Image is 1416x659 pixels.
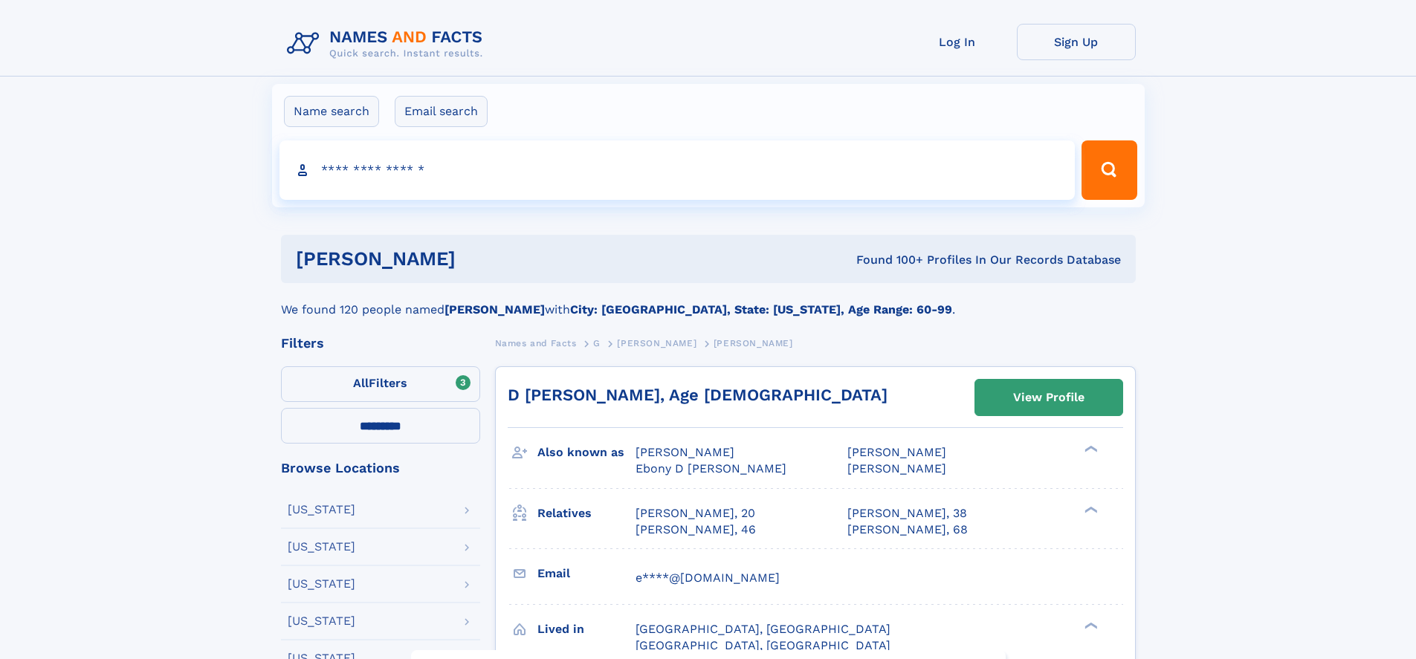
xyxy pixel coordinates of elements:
[281,24,495,64] img: Logo Names and Facts
[1013,380,1084,415] div: View Profile
[593,334,601,352] a: G
[537,617,636,642] h3: Lived in
[847,522,968,538] a: [PERSON_NAME], 68
[279,140,1076,200] input: search input
[444,302,545,316] b: [PERSON_NAME]
[656,252,1121,268] div: Found 100+ Profiles In Our Records Database
[288,578,355,590] div: [US_STATE]
[508,386,888,404] a: D [PERSON_NAME], Age [DEMOGRAPHIC_DATA]
[296,250,656,268] h1: [PERSON_NAME]
[847,461,946,475] span: [PERSON_NAME]
[636,505,755,522] a: [PERSON_NAME], 20
[395,96,488,127] label: Email search
[353,376,369,390] span: All
[617,334,696,352] a: [PERSON_NAME]
[1081,504,1099,514] div: ❯
[1082,140,1137,200] button: Search Button
[1017,24,1136,60] a: Sign Up
[847,505,967,522] a: [PERSON_NAME], 38
[636,622,890,636] span: [GEOGRAPHIC_DATA], [GEOGRAPHIC_DATA]
[281,283,1136,319] div: We found 120 people named with .
[1081,444,1099,454] div: ❯
[1081,620,1099,630] div: ❯
[847,445,946,459] span: [PERSON_NAME]
[570,302,952,316] b: City: [GEOGRAPHIC_DATA], State: [US_STATE], Age Range: 60-99
[281,366,480,402] label: Filters
[537,561,636,586] h3: Email
[288,541,355,553] div: [US_STATE]
[714,338,793,348] span: [PERSON_NAME]
[617,338,696,348] span: [PERSON_NAME]
[495,334,577,352] a: Names and Facts
[537,501,636,526] h3: Relatives
[636,522,756,538] a: [PERSON_NAME], 46
[593,338,601,348] span: G
[288,504,355,516] div: [US_STATE]
[537,440,636,465] h3: Also known as
[281,461,480,475] div: Browse Locations
[288,615,355,627] div: [US_STATE]
[636,638,890,652] span: [GEOGRAPHIC_DATA], [GEOGRAPHIC_DATA]
[898,24,1017,60] a: Log In
[975,380,1122,415] a: View Profile
[281,337,480,350] div: Filters
[636,445,734,459] span: [PERSON_NAME]
[284,96,379,127] label: Name search
[636,461,786,475] span: Ebony D [PERSON_NAME]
